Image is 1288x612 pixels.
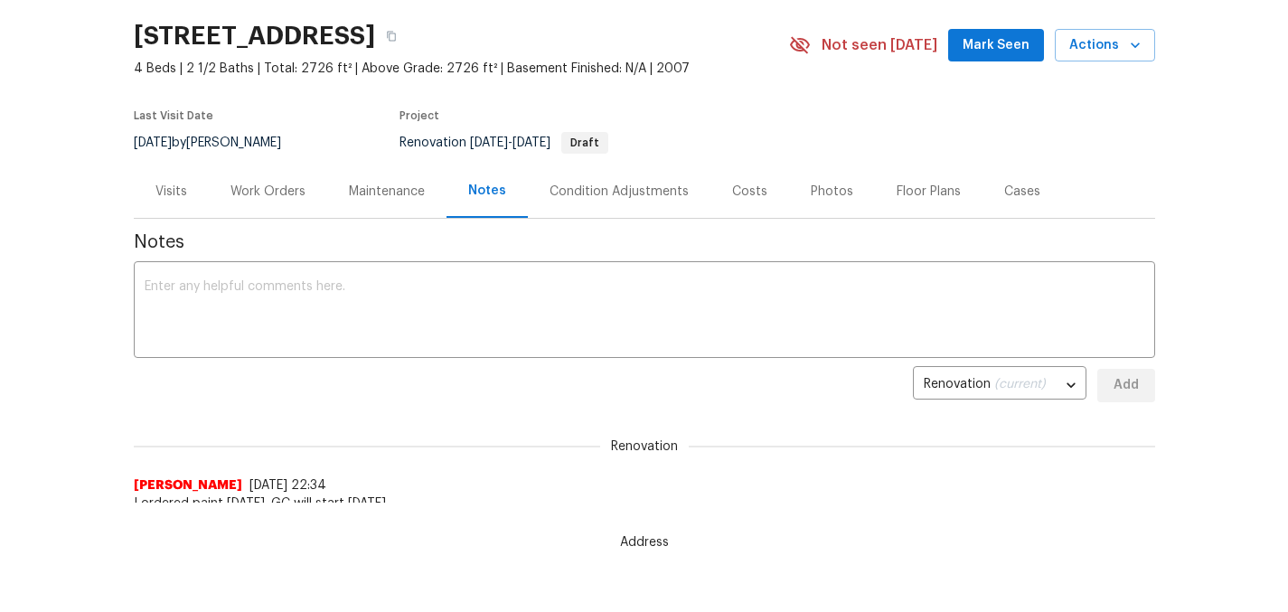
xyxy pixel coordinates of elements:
[897,183,961,201] div: Floor Plans
[600,438,689,456] span: Renovation
[230,183,306,201] div: Work Orders
[134,476,242,494] span: [PERSON_NAME]
[913,363,1086,408] div: Renovation (current)
[375,20,408,52] button: Copy Address
[349,183,425,201] div: Maintenance
[468,182,506,200] div: Notes
[563,137,606,148] span: Draft
[1004,183,1040,201] div: Cases
[134,27,375,45] h2: [STREET_ADDRESS]
[550,183,689,201] div: Condition Adjustments
[249,479,326,492] span: [DATE] 22:34
[134,60,789,78] span: 4 Beds | 2 1/2 Baths | Total: 2726 ft² | Above Grade: 2726 ft² | Basement Finished: N/A | 2007
[470,137,550,149] span: -
[512,137,550,149] span: [DATE]
[470,137,508,149] span: [DATE]
[963,34,1029,57] span: Mark Seen
[732,183,767,201] div: Costs
[400,137,608,149] span: Renovation
[134,132,303,154] div: by [PERSON_NAME]
[400,110,439,121] span: Project
[994,378,1046,391] span: (current)
[1069,34,1141,57] span: Actions
[1055,29,1155,62] button: Actions
[811,183,853,201] div: Photos
[155,183,187,201] div: Visits
[134,137,172,149] span: [DATE]
[822,36,937,54] span: Not seen [DATE]
[134,233,1155,251] span: Notes
[948,29,1044,62] button: Mark Seen
[134,110,213,121] span: Last Visit Date
[134,494,1155,513] span: I ordered paint [DATE]. GC will start [DATE].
